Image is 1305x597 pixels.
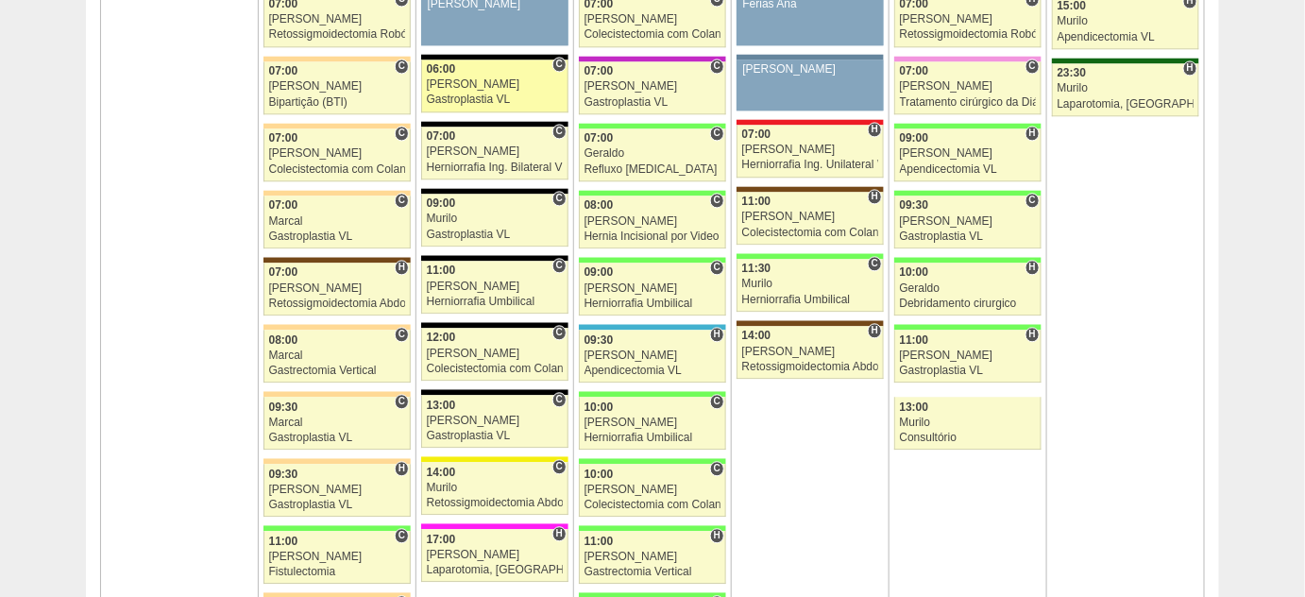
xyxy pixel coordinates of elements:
[585,198,614,212] span: 08:00
[737,60,884,111] a: [PERSON_NAME]
[395,327,409,342] span: Consultório
[585,80,721,93] div: [PERSON_NAME]
[900,163,1037,176] div: Apendicectomia VL
[585,131,614,145] span: 07:00
[900,13,1037,26] div: [PERSON_NAME]
[579,123,726,128] div: Key: Brasil
[585,566,721,578] div: Gastrectomia Vertical
[269,365,406,377] div: Gastrectomia Vertical
[894,61,1042,114] a: C 07:00 [PERSON_NAME] Tratamento cirúrgico da Diástase do reto abdomem
[269,13,406,26] div: [PERSON_NAME]
[737,259,884,312] a: C 11:30 Murilo Herniorrafia Umbilical
[900,298,1037,310] div: Debridamento cirurgico
[868,323,882,338] span: Hospital
[737,186,884,192] div: Key: Santa Joana
[427,196,456,210] span: 09:00
[743,63,878,76] div: [PERSON_NAME]
[585,468,614,481] span: 10:00
[900,147,1037,160] div: [PERSON_NAME]
[894,257,1042,263] div: Key: Brasil
[585,96,721,109] div: Gastroplastia VL
[427,430,564,442] div: Gastroplastia VL
[427,482,564,494] div: Murilo
[585,432,721,444] div: Herniorrafia Umbilical
[579,190,726,196] div: Key: Brasil
[269,333,298,347] span: 08:00
[900,432,1037,444] div: Consultório
[579,196,726,248] a: C 08:00 [PERSON_NAME] Hernia Incisional por Video
[263,61,411,114] a: C 07:00 [PERSON_NAME] Bipartição (BTI)
[421,456,568,462] div: Key: Santa Rita
[894,123,1042,128] div: Key: Brasil
[421,127,568,179] a: C 07:00 [PERSON_NAME] Herniorrafia Ing. Bilateral VL
[710,126,724,141] span: Consultório
[269,80,406,93] div: [PERSON_NAME]
[263,263,411,316] a: H 07:00 [PERSON_NAME] Retossigmoidectomia Abdominal VL
[579,263,726,316] a: C 09:00 [PERSON_NAME] Herniorrafia Umbilical
[263,391,411,397] div: Key: Bartira
[900,265,929,279] span: 10:00
[710,528,724,543] span: Hospital
[742,329,771,342] span: 14:00
[710,327,724,342] span: Hospital
[579,397,726,450] a: C 10:00 [PERSON_NAME] Herniorrafia Umbilical
[585,163,721,176] div: Refluxo [MEDICAL_DATA] esofágico Robótico
[395,126,409,141] span: Consultório
[737,125,884,178] a: H 07:00 [PERSON_NAME] Herniorrafia Ing. Unilateral VL
[263,128,411,181] a: C 07:00 [PERSON_NAME] Colecistectomia com Colangiografia VL
[427,564,564,576] div: Laparotomia, [GEOGRAPHIC_DATA], Drenagem, Bridas VL
[579,391,726,397] div: Key: Brasil
[427,264,456,277] span: 11:00
[427,213,564,225] div: Murilo
[395,528,409,543] span: Consultório
[742,211,879,223] div: [PERSON_NAME]
[585,350,721,362] div: [PERSON_NAME]
[737,54,884,60] div: Key: Aviso
[900,282,1037,295] div: Geraldo
[579,61,726,114] a: C 07:00 [PERSON_NAME] Gastroplastia VL
[1025,59,1040,74] span: Consultório
[900,350,1037,362] div: [PERSON_NAME]
[742,227,879,239] div: Colecistectomia com Colangiografia VL
[552,459,567,474] span: Consultório
[269,401,298,414] span: 09:30
[894,56,1042,61] div: Key: Albert Einstein
[579,464,726,517] a: C 10:00 [PERSON_NAME] Colecistectomia com Colangiografia VL
[710,59,724,74] span: Consultório
[395,59,409,74] span: Consultório
[894,324,1042,330] div: Key: Brasil
[737,253,884,259] div: Key: Brasil
[395,394,409,409] span: Consultório
[427,363,564,375] div: Colecistectomia com Colangiografia VL
[263,464,411,517] a: H 09:30 [PERSON_NAME] Gastroplastia VL
[421,462,568,515] a: C 14:00 Murilo Retossigmoidectomia Abdominal VL
[269,230,406,243] div: Gastroplastia VL
[552,526,567,541] span: Hospital
[427,549,564,561] div: [PERSON_NAME]
[900,215,1037,228] div: [PERSON_NAME]
[263,257,411,263] div: Key: Santa Joana
[894,330,1042,383] a: H 11:00 [PERSON_NAME] Gastroplastia VL
[742,346,879,358] div: [PERSON_NAME]
[427,331,456,344] span: 12:00
[269,298,406,310] div: Retossigmoidectomia Abdominal VL
[1025,193,1040,208] span: Consultório
[737,119,884,125] div: Key: Assunção
[900,64,929,77] span: 07:00
[579,56,726,61] div: Key: Maria Braido
[552,191,567,206] span: Consultório
[900,401,929,414] span: 13:00
[710,394,724,409] span: Consultório
[263,330,411,383] a: C 08:00 Marcal Gastrectomia Vertical
[868,256,882,271] span: Consultório
[552,392,567,407] span: Consultório
[1052,58,1199,63] div: Key: Santa Maria
[585,215,721,228] div: [PERSON_NAME]
[585,282,721,295] div: [PERSON_NAME]
[427,497,564,509] div: Retossigmoidectomia Abdominal VL
[263,397,411,450] a: C 09:30 Marcal Gastroplastia VL
[395,193,409,208] span: Consultório
[427,145,564,158] div: [PERSON_NAME]
[552,124,567,139] span: Consultório
[427,466,456,479] span: 14:00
